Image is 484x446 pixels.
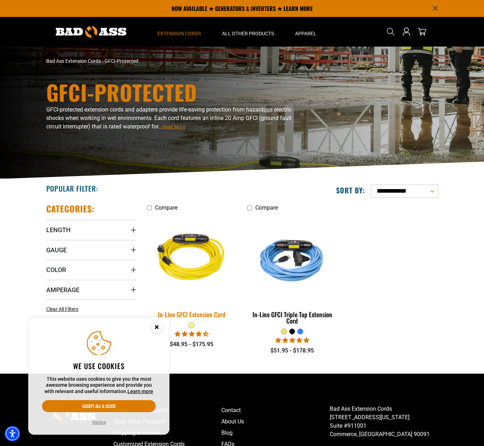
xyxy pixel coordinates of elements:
span: Color [46,266,66,274]
summary: Apparel [285,17,327,47]
div: In-Line GFCI Extension Cord [147,311,237,318]
a: Bad Ass Extension Cords [46,58,101,64]
a: Learn more [127,388,153,394]
span: 5.00 stars [275,337,309,344]
div: In-Line GFCI Triple Tap Extension Cord [247,311,337,324]
span: All Other Products [222,30,274,37]
h2: We use cookies [42,361,156,370]
label: Sort by: [336,186,365,195]
div: Accessibility Menu [5,426,20,441]
a: Clear All Filters [46,306,81,313]
span: GFCI-protected extension cords and adapters provide life-saving protection from hazardous electri... [46,106,292,130]
span: Clear All Filters [46,306,78,312]
button: Accept all & close [42,400,156,412]
summary: Amperage [46,280,136,300]
p: This website uses cookies to give you the most awesome browsing experience and provide you with r... [42,376,156,395]
span: 4.62 stars [175,331,209,337]
span: Gauge [46,246,67,254]
a: Blog [221,427,330,439]
span: Length [46,226,71,234]
span: Compare [155,204,178,211]
a: About Us [221,416,330,427]
summary: Length [46,220,136,240]
span: Extension Cords [157,30,201,37]
div: $51.95 - $178.95 [247,346,337,355]
summary: Extension Cords [147,17,211,47]
h2: Popular Filter: [46,184,98,193]
summary: All Other Products [211,17,285,47]
summary: Color [46,260,136,279]
a: Contact [221,405,330,416]
span: Amperage [46,286,79,294]
span: › [102,58,103,64]
img: Bad Ass Extension Cords [56,26,126,38]
span: Apparel [295,30,316,37]
img: Yellow [142,213,241,304]
div: $48.95 - $175.95 [147,340,237,349]
img: Light Blue [248,218,337,299]
span: Compare [255,204,278,211]
h2: Categories: [46,203,95,214]
p: Bad Ass Extension Cords [STREET_ADDRESS][US_STATE] Suite #911001 Commerce, [GEOGRAPHIC_DATA] 90091 [330,405,438,439]
summary: Search [385,26,396,37]
nav: breadcrumbs [46,58,304,65]
h1: GFCI-Protected [46,82,304,103]
button: Decline [90,419,108,426]
span: Read More [162,124,185,129]
aside: Cookie Consent [28,317,169,435]
a: Light Blue In-Line GFCI Triple Tap Extension Cord [247,215,337,328]
span: GFCI-Protected [104,58,138,64]
a: Yellow In-Line GFCI Extension Cord [147,215,237,322]
summary: Gauge [46,240,136,260]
